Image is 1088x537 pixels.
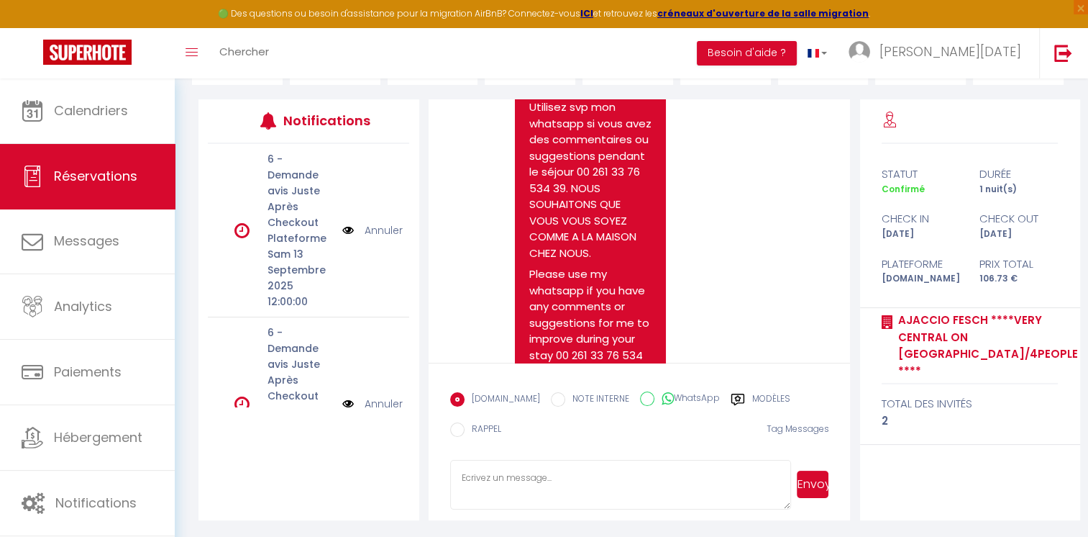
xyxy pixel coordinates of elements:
[970,272,1068,286] div: 106.73 €
[657,7,869,19] a: créneaux d'ouverture de la salle migration
[872,210,970,227] div: check in
[893,312,1078,379] a: Ajaccio Fesch ****VERY CENTRAL ON [GEOGRAPHIC_DATA]/4PEOPLE ****
[365,396,403,412] a: Annuler
[268,246,333,310] p: Sam 13 Septembre 2025 12:00:00
[838,28,1039,78] a: ... [PERSON_NAME][DATE]
[283,104,367,137] h3: Notifications
[54,297,112,315] span: Analytics
[797,471,829,498] button: Envoyer
[697,41,797,66] button: Besoin d'aide ?
[970,227,1068,241] div: [DATE]
[849,41,870,63] img: ...
[872,256,970,273] div: Plateforme
[219,44,269,59] span: Chercher
[54,428,142,446] span: Hébergement
[970,183,1068,197] div: 1 nuit(s)
[529,266,652,428] p: Please use my whatsapp if you have any comments or suggestions for me to improve during your stay...
[766,423,828,435] span: Tag Messages
[879,42,1021,60] span: [PERSON_NAME][DATE]
[882,412,1058,430] div: 2
[54,363,122,381] span: Paiements
[54,167,137,185] span: Réservations
[12,6,55,49] button: Ouvrir le widget de chat LiveChat
[43,40,132,65] img: Super Booking
[465,423,501,438] label: RAPPEL
[882,395,1058,412] div: total des invités
[465,392,540,408] label: [DOMAIN_NAME]
[529,99,652,261] p: Utilisez svp mon whatsapp si vous avez des commentaires ou suggestions pendant le séjour 00 261 3...
[55,494,137,512] span: Notifications
[54,101,128,119] span: Calendriers
[882,183,925,195] span: Confirmé
[565,392,629,408] label: NOTE INTERNE
[365,222,403,238] a: Annuler
[654,392,720,407] label: WhatsApp
[342,396,354,412] img: NO IMAGE
[580,7,593,19] a: ICI
[342,222,354,238] img: NO IMAGE
[872,166,970,183] div: statut
[872,227,970,241] div: [DATE]
[54,232,119,250] span: Messages
[752,392,790,410] label: Modèles
[970,210,1068,227] div: check out
[970,166,1068,183] div: durée
[268,151,333,246] p: 6 - Demande avis Juste Après Checkout Plateforme
[970,256,1068,273] div: Prix total
[1054,44,1072,62] img: logout
[872,272,970,286] div: [DOMAIN_NAME]
[209,28,280,78] a: Chercher
[268,325,333,420] p: 6 - Demande avis Juste Après Checkout Plateforme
